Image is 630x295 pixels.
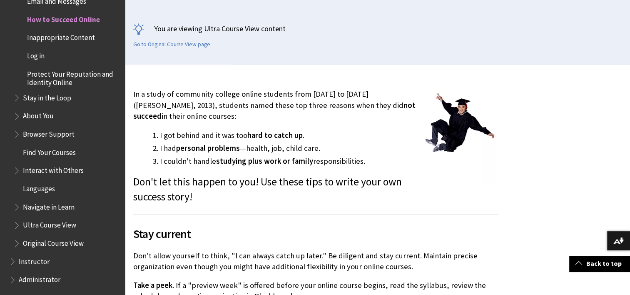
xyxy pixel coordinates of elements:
li: I had —health, job, child care. [160,142,498,154]
span: How to Succeed Online [27,12,100,24]
span: Administrator [19,273,60,284]
span: hard to catch up [247,130,303,140]
span: Take a peek [133,280,172,290]
span: Stay current [133,225,498,242]
p: You are viewing Ultra Course View content [133,23,622,34]
span: Ultra Course View [23,218,76,230]
a: Go to Original Course View page. [133,41,212,48]
p: Don't allow yourself to think, "I can always catch up later." Be diligent and stay current. Maint... [133,250,498,272]
li: I couldn't handle responsibilities. [160,155,498,167]
span: not succeed [133,100,416,121]
p: In a study of community college online students from [DATE] to [DATE] ([PERSON_NAME], 2013), stud... [133,89,498,122]
p: Don't let this happen to you! Use these tips to write your own success story! [133,175,498,205]
span: Navigate in Learn [23,200,75,211]
span: Inappropriate Content [27,31,95,42]
span: Interact with Others [23,164,84,175]
span: Instructor [19,255,50,266]
span: Original Course View [23,236,84,247]
span: Stay in the Loop [23,91,71,102]
span: studying plus work or family [216,156,313,166]
span: Languages [23,182,55,193]
li: I got behind and it was too . [160,130,498,141]
span: Browser Support [23,127,75,138]
a: Back to top [569,256,630,271]
span: Protect Your Reputation and Identity Online [27,67,119,87]
span: About You [23,109,54,120]
span: Log in [27,49,45,60]
span: Find Your Courses [23,145,76,157]
span: personal problems [176,143,240,153]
